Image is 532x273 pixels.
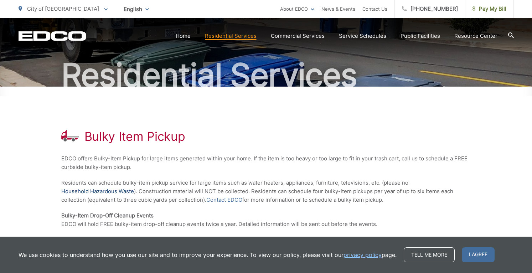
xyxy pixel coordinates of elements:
[61,187,134,196] a: Household Hazardous Waste
[280,5,314,13] a: About EDCO
[84,129,185,144] h1: Bulky Item Pickup
[454,32,497,40] a: Resource Center
[404,247,455,262] a: Tell me more
[462,247,495,262] span: I agree
[339,32,386,40] a: Service Schedules
[472,5,506,13] span: Pay My Bill
[61,211,471,228] p: EDCO will hold FREE bulky-item drop-off cleanup events twice a year. Detailed information will be...
[362,5,387,13] a: Contact Us
[206,196,242,204] a: Contact EDCO
[61,154,471,171] p: EDCO offers Bulky-Item Pickup for large items generated within your home. If the item is too heav...
[19,251,397,259] p: We use cookies to understand how you use our site and to improve your experience. To view our pol...
[19,31,86,41] a: EDCD logo. Return to the homepage.
[27,5,99,12] span: City of [GEOGRAPHIC_DATA]
[118,3,154,15] span: English
[19,57,514,93] h2: Residential Services
[344,251,382,259] a: privacy policy
[205,32,257,40] a: Residential Services
[271,32,325,40] a: Commercial Services
[401,32,440,40] a: Public Facilities
[176,32,191,40] a: Home
[61,179,471,204] p: Residents can schedule bulky-item pickup service for large items such as water heaters, appliance...
[321,5,355,13] a: News & Events
[61,212,154,219] strong: Bulky-Item Drop-Off Cleanup Events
